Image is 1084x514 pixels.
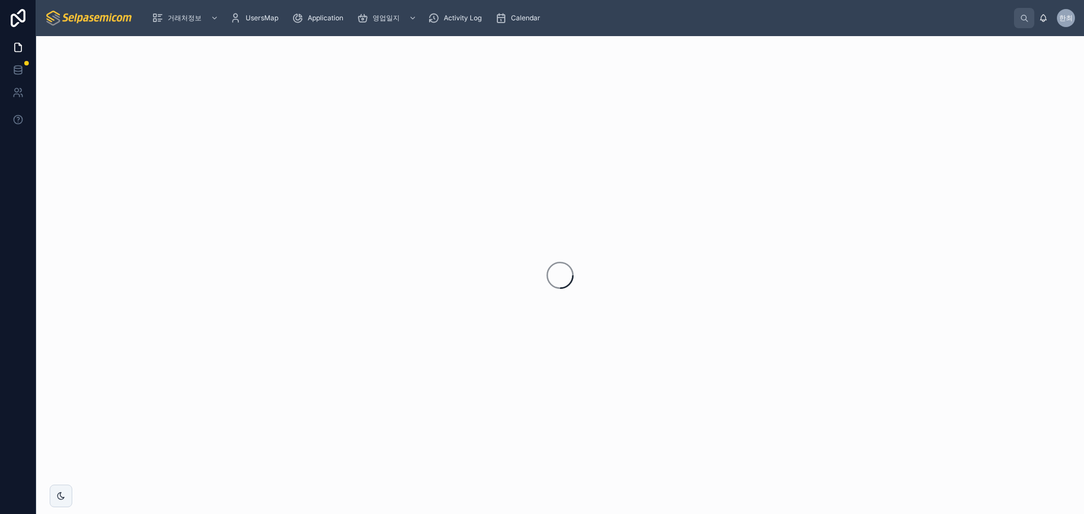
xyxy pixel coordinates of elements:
[289,8,351,28] a: Application
[226,8,286,28] a: UsersMap
[511,14,540,23] span: Calendar
[246,14,278,23] span: UsersMap
[308,14,343,23] span: Application
[45,9,134,27] img: App logo
[373,14,400,23] span: 영업일지
[444,14,482,23] span: Activity Log
[148,8,224,28] a: 거래처정보
[143,6,1014,30] div: scrollable content
[1059,14,1073,23] span: 한최
[425,8,489,28] a: Activity Log
[168,14,202,23] span: 거래처정보
[353,8,422,28] a: 영업일지
[492,8,548,28] a: Calendar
